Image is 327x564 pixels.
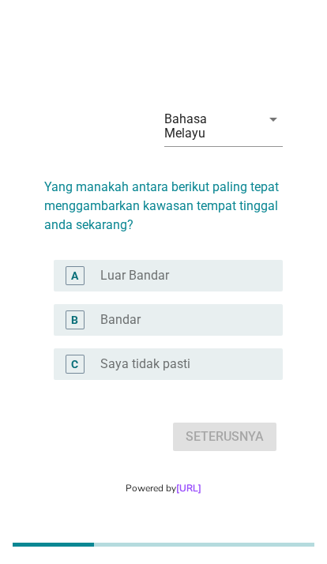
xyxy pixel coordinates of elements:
div: Powered by [19,481,308,495]
h2: Yang manakah antara berikut paling tepat menggambarkan kawasan tempat tinggal anda sekarang? [44,162,283,235]
label: Saya tidak pasti [100,356,190,372]
div: A [71,268,78,284]
div: B [71,312,78,329]
div: Bahasa Melayu [164,112,251,141]
div: C [71,356,78,373]
label: Luar Bandar [100,268,169,284]
a: [URL] [176,482,201,494]
label: Bandar [100,312,141,328]
i: arrow_drop_down [264,110,283,129]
